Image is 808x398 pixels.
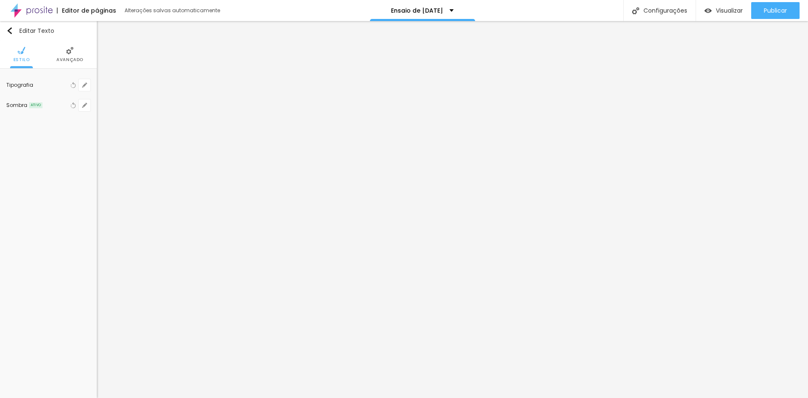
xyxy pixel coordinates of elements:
p: Ensaio de [DATE] [391,8,443,13]
img: Icone [632,7,639,14]
button: Visualizar [696,2,751,19]
span: Visualizar [716,7,743,14]
div: Tipografia [6,83,69,88]
span: Avançado [56,58,83,62]
button: Publicar [751,2,800,19]
span: Publicar [764,7,787,14]
div: Alterações salvas automaticamente [125,8,221,13]
div: Editor de páginas [57,8,116,13]
iframe: Editor [97,21,808,398]
img: Icone [66,47,74,54]
div: Editar Texto [6,27,54,34]
img: Icone [18,47,25,54]
span: Estilo [13,58,30,62]
img: view-1.svg [704,7,712,14]
img: Icone [6,27,13,34]
span: ATIVO [29,102,43,108]
div: Sombra [6,103,27,108]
